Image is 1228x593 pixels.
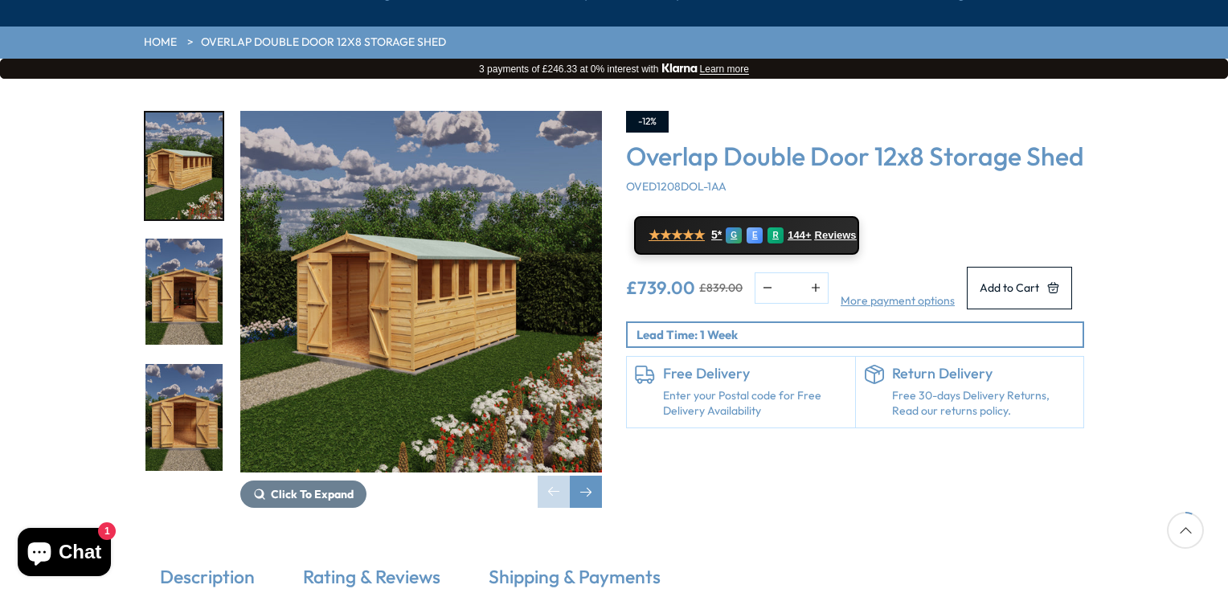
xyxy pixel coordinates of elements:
div: Next slide [570,476,602,508]
img: Overlap Double Door 12x8 Storage Shed [240,111,602,472]
button: Add to Cart [967,267,1072,309]
a: ★★★★★ 5* G E R 144+ Reviews [634,216,859,255]
span: 144+ [788,229,811,242]
p: Free 30-days Delivery Returns, Read our returns policy. [892,388,1076,419]
div: 1 / 23 [144,111,224,221]
span: Reviews [815,229,857,242]
img: OverlapValueDDOORAPEX_WINS_12X8_GARDEN_endLife_200x200.jpg [145,239,223,346]
a: HOME [144,35,177,51]
img: OverlapValueDDOORAPEX_WINS_12X8_GARDEN_endopen_200x200.jpg [145,364,223,471]
img: OverlapValueDDOORAPEX_WINS_12X8_GARDEN_RHOPEN_200x200.jpg [145,112,223,219]
div: G [726,227,742,243]
div: -12% [626,111,669,133]
p: Lead Time: 1 Week [637,326,1083,343]
div: 2 / 23 [144,237,224,347]
ins: £739.00 [626,279,695,296]
h6: Return Delivery [892,365,1076,382]
h6: Free Delivery [663,365,847,382]
div: Previous slide [538,476,570,508]
button: Click To Expand [240,481,366,508]
div: E [747,227,763,243]
inbox-online-store-chat: Shopify online store chat [13,528,116,580]
del: £839.00 [699,282,743,293]
div: R [767,227,784,243]
a: More payment options [841,293,955,309]
span: ★★★★★ [649,227,705,243]
div: 1 / 23 [240,111,602,508]
h3: Overlap Double Door 12x8 Storage Shed [626,141,1084,171]
span: Add to Cart [980,282,1039,293]
a: Enter your Postal code for Free Delivery Availability [663,388,847,419]
div: 3 / 23 [144,362,224,472]
span: Click To Expand [271,487,354,501]
a: Overlap Double Door 12x8 Storage Shed [201,35,446,51]
span: OVED1208DOL-1AA [626,179,727,194]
